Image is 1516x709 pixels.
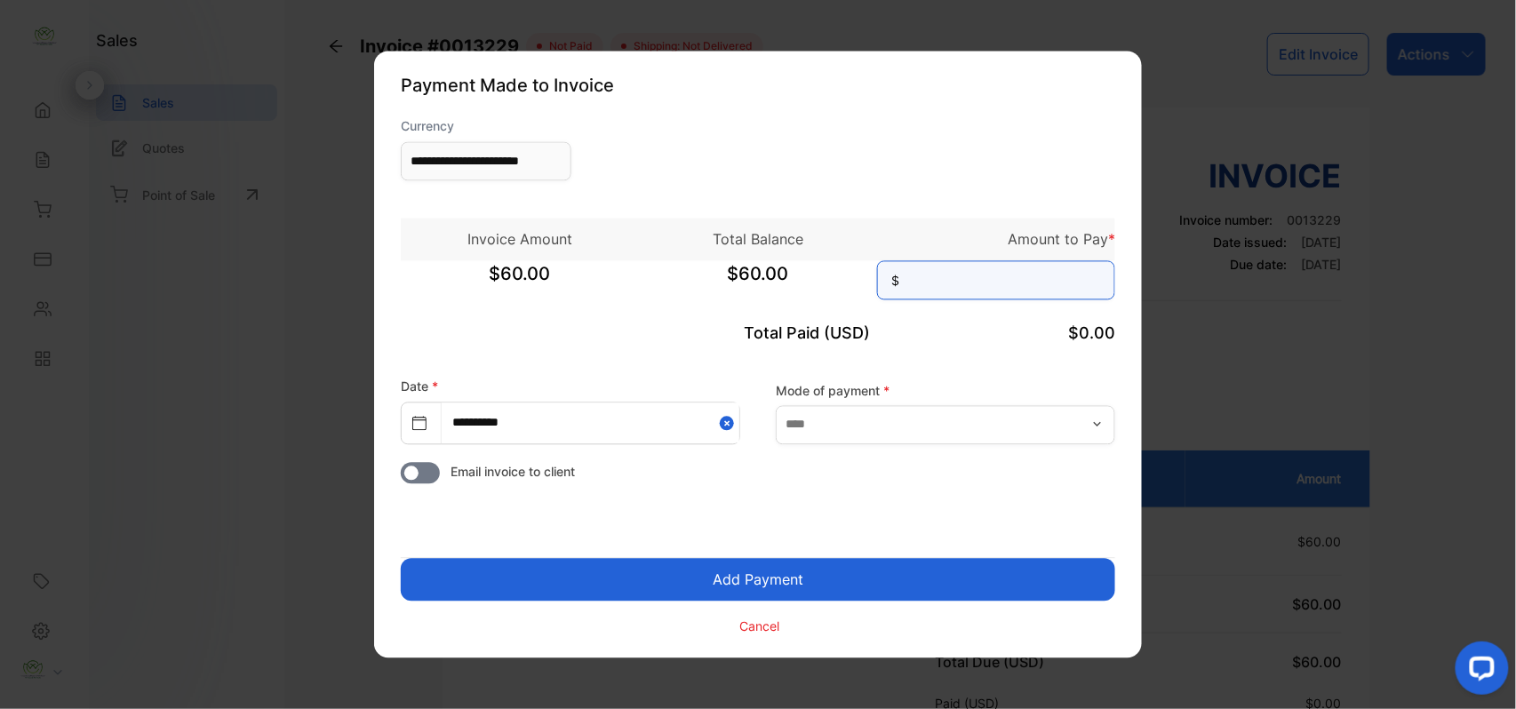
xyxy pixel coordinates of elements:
[401,559,1115,601] button: Add Payment
[401,261,639,306] span: $60.00
[891,272,899,291] span: $
[639,261,877,306] span: $60.00
[639,322,877,346] p: Total Paid (USD)
[1441,634,1516,709] iframe: LiveChat chat widget
[720,403,739,443] button: Close
[401,117,571,136] label: Currency
[877,229,1115,251] p: Amount to Pay
[401,379,438,394] label: Date
[1068,324,1115,343] span: $0.00
[451,463,575,482] span: Email invoice to client
[740,617,780,635] p: Cancel
[639,229,877,251] p: Total Balance
[401,73,1115,100] p: Payment Made to Invoice
[776,381,1115,400] label: Mode of payment
[401,229,639,251] p: Invoice Amount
